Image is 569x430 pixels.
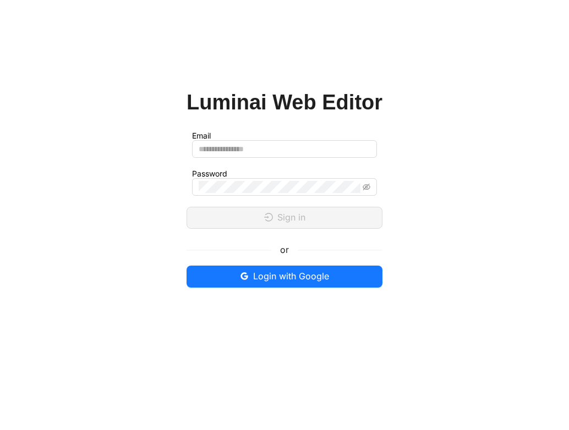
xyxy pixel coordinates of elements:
span: eye-invisible [363,183,370,191]
span: Login with Google [253,269,329,283]
button: googleLogin with Google [187,266,382,288]
label: Email [192,131,211,140]
span: google [240,272,249,280]
span: or [271,243,298,257]
button: loginSign in [187,207,382,229]
span: Sign in [277,211,305,224]
span: login [264,213,273,222]
h1: Luminai Web Editor [187,90,382,115]
label: Password [192,169,227,178]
